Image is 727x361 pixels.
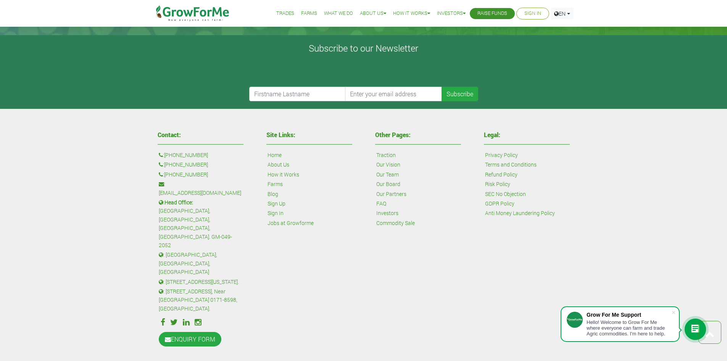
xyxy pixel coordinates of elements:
[376,160,400,169] a: Our Vision
[485,199,514,208] a: GDPR Policy
[268,160,289,169] a: About Us
[345,87,442,101] input: Enter your email address
[268,170,299,179] a: How it Works
[485,180,510,188] a: Risk Policy
[268,199,285,208] a: Sign Up
[268,180,283,188] a: Farms
[324,10,353,18] a: What We Do
[485,160,537,169] a: Terms and Conditions
[164,170,208,179] a: [PHONE_NUMBER]
[159,332,221,346] a: ENQUIRY FORM
[485,190,526,198] a: SEC No Objection
[10,43,717,54] h4: Subscribe to our Newsletter
[159,160,242,169] p: :
[268,190,278,198] a: Blog
[477,10,507,18] a: Raise Funds
[551,8,574,19] a: EN
[301,10,317,18] a: Farms
[587,319,671,337] div: Hello! Welcome to Grow For Me where everyone can farm and trade Agric commodities. I'm here to help.
[268,209,284,217] a: Sign In
[159,251,242,276] p: : [GEOGRAPHIC_DATA], [GEOGRAPHIC_DATA], [GEOGRAPHIC_DATA]
[376,151,396,159] a: Traction
[437,10,466,18] a: Investors
[524,10,541,18] a: Sign In
[159,170,242,179] p: :
[268,219,314,227] a: Jobs at Growforme
[249,87,346,101] input: Firstname Lastname
[159,180,242,197] p: :
[376,209,398,217] a: Investors
[158,132,243,138] h4: Contact:
[268,151,282,159] a: Home
[376,190,406,198] a: Our Partners
[376,170,399,179] a: Our Team
[159,151,242,159] p: :
[159,278,242,286] p: : [STREET_ADDRESS][US_STATE].
[159,189,241,197] a: [EMAIL_ADDRESS][DOMAIN_NAME]
[164,160,208,169] a: [PHONE_NUMBER]
[442,87,478,101] button: Subscribe
[375,132,461,138] h4: Other Pages:
[249,57,365,87] iframe: reCAPTCHA
[485,151,518,159] a: Privacy Policy
[159,287,242,313] p: : [STREET_ADDRESS], Near [GEOGRAPHIC_DATA] 0171-8598, [GEOGRAPHIC_DATA].
[393,10,430,18] a: How it Works
[276,10,294,18] a: Trades
[376,219,415,227] a: Commodity Sale
[376,180,400,188] a: Our Board
[164,199,193,206] b: Head Office:
[484,132,570,138] h4: Legal:
[360,10,386,18] a: About Us
[587,312,671,318] div: Grow For Me Support
[159,198,242,249] p: : [GEOGRAPHIC_DATA], [GEOGRAPHIC_DATA], [GEOGRAPHIC_DATA], [GEOGRAPHIC_DATA]. GM-049-2052
[485,170,517,179] a: Refund Policy
[376,199,386,208] a: FAQ
[485,209,555,217] a: Anti Money Laundering Policy
[266,132,352,138] h4: Site Links:
[164,151,208,159] a: [PHONE_NUMBER]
